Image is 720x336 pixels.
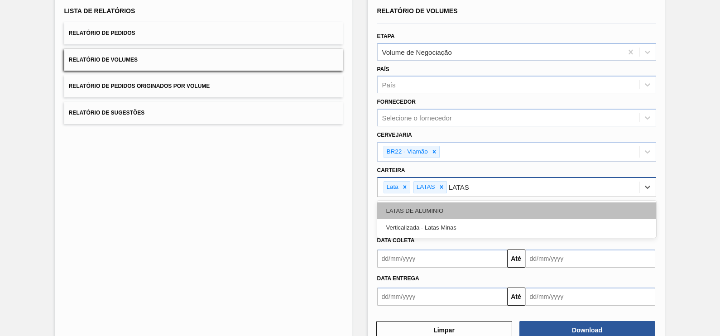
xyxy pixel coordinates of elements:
button: Até [507,288,525,306]
span: Data coleta [377,237,415,244]
div: Lata [384,182,400,193]
button: Relatório de Volumes [64,49,343,71]
button: Até [507,250,525,268]
div: LATAS [414,182,437,193]
div: Verticalizada - Latas Minas [377,219,656,236]
button: Relatório de Pedidos [64,22,343,44]
div: BR22 - Viamão [384,146,429,158]
div: LATAS DE ALUMINIO [377,202,656,219]
input: dd/mm/yyyy [377,250,507,268]
div: País [382,81,396,89]
input: dd/mm/yyyy [377,288,507,306]
button: Relatório de Sugestões [64,102,343,124]
div: Volume de Negociação [382,48,452,56]
label: Fornecedor [377,99,416,105]
span: Lista de Relatórios [64,7,135,14]
label: Etapa [377,33,395,39]
button: Relatório de Pedidos Originados por Volume [64,75,343,97]
span: Relatório de Sugestões [69,110,145,116]
span: Data entrega [377,275,419,282]
label: País [377,66,389,72]
span: Relatório de Volumes [377,7,458,14]
span: Relatório de Pedidos Originados por Volume [69,83,210,89]
label: Cervejaria [377,132,412,138]
span: Relatório de Pedidos [69,30,135,36]
div: Selecione o fornecedor [382,114,452,122]
input: dd/mm/yyyy [525,288,655,306]
input: dd/mm/yyyy [525,250,655,268]
span: Relatório de Volumes [69,57,138,63]
label: Carteira [377,167,405,173]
